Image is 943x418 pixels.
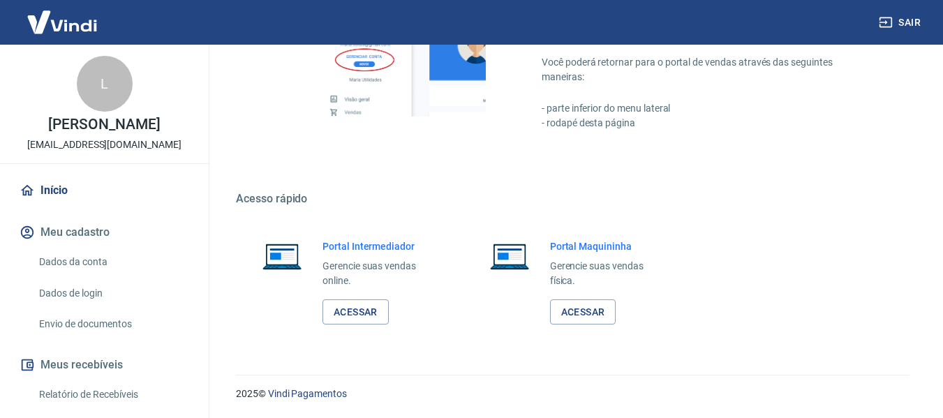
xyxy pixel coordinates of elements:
button: Sair [876,10,926,36]
img: Imagem de um notebook aberto [480,239,539,273]
h6: Portal Maquininha [550,239,666,253]
a: Dados de login [34,279,192,308]
a: Acessar [550,299,616,325]
img: Imagem de um notebook aberto [253,239,311,273]
a: Acessar [322,299,389,325]
img: Vindi [17,1,107,43]
a: Envio de documentos [34,310,192,338]
button: Meu cadastro [17,217,192,248]
p: [PERSON_NAME] [48,117,160,132]
a: Dados da conta [34,248,192,276]
p: Gerencie suas vendas física. [550,259,666,288]
a: Início [17,175,192,206]
h5: Acesso rápido [236,192,909,206]
p: - rodapé desta página [542,116,876,130]
div: L [77,56,133,112]
a: Relatório de Recebíveis [34,380,192,409]
h6: Portal Intermediador [322,239,438,253]
button: Meus recebíveis [17,350,192,380]
p: - parte inferior do menu lateral [542,101,876,116]
p: Você poderá retornar para o portal de vendas através das seguintes maneiras: [542,55,876,84]
a: Vindi Pagamentos [268,388,347,399]
p: [EMAIL_ADDRESS][DOMAIN_NAME] [27,137,181,152]
p: 2025 © [236,387,909,401]
p: Gerencie suas vendas online. [322,259,438,288]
